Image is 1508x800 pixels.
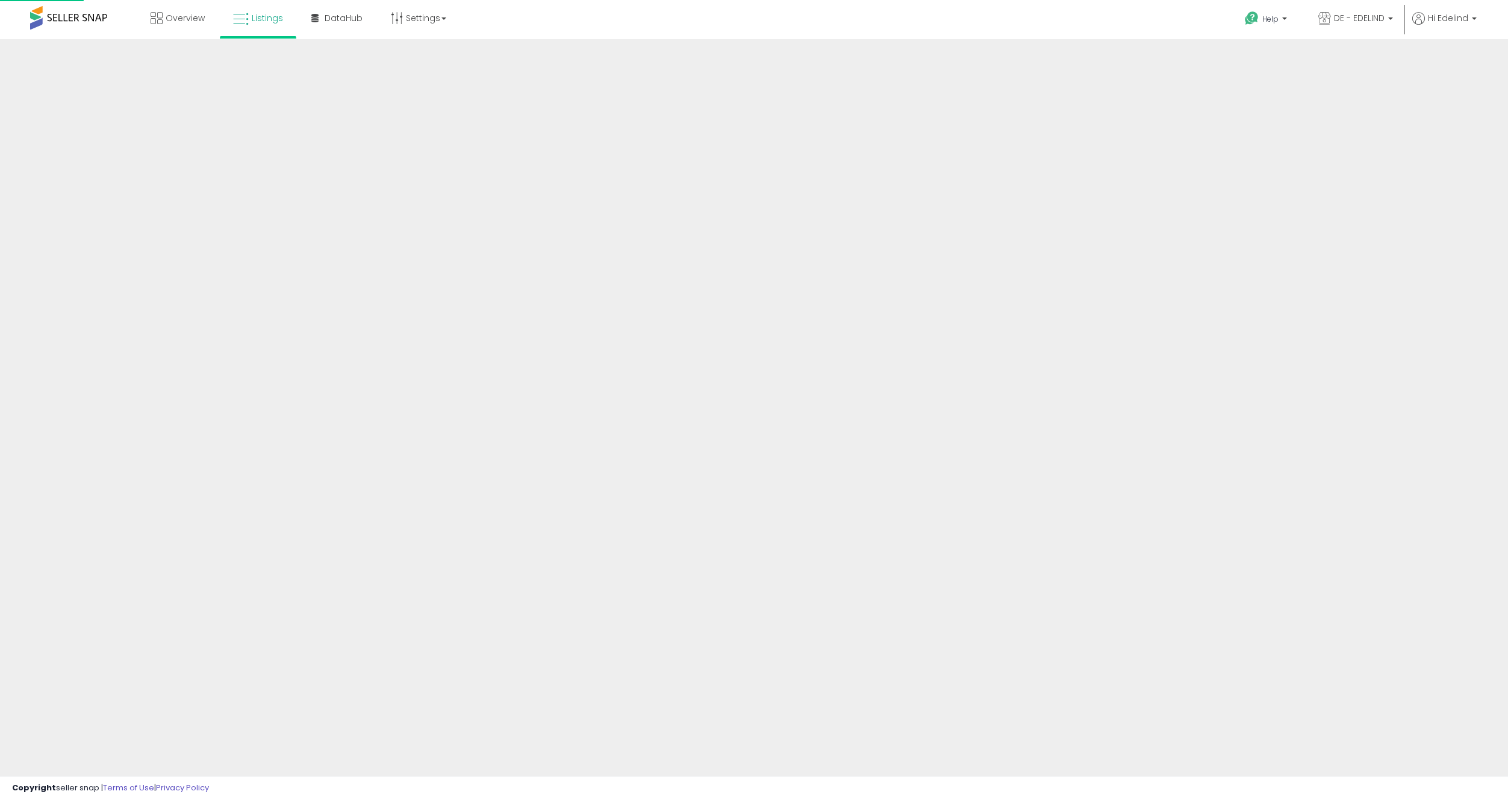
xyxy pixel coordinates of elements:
[252,12,283,24] span: Listings
[1235,2,1299,39] a: Help
[166,12,205,24] span: Overview
[1244,11,1259,26] i: Get Help
[1334,12,1385,24] span: DE - EDELIND
[1262,14,1279,24] span: Help
[325,12,363,24] span: DataHub
[1412,12,1477,39] a: Hi Edelind
[1428,12,1468,24] span: Hi Edelind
